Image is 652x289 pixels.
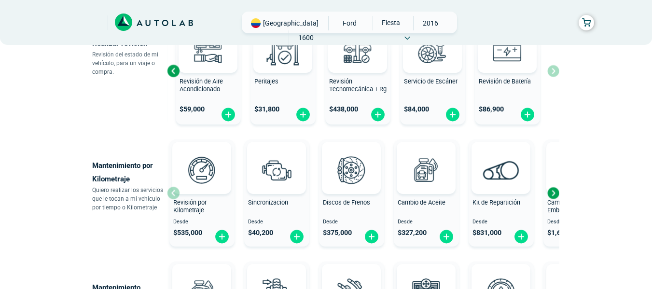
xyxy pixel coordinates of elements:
[479,78,531,85] span: Revisión de Batería
[486,28,528,70] img: cambio_bateria-v3.svg
[262,28,304,70] img: peritaje-v3.svg
[289,229,305,244] img: fi_plus-circle2.svg
[333,16,367,30] span: FORD
[364,229,379,244] img: fi_plus-circle2.svg
[547,219,605,225] span: Desde
[180,149,223,191] img: revision_por_kilometraje-v3.svg
[221,107,236,122] img: fi_plus-circle2.svg
[254,78,278,85] span: Peritajes
[439,229,454,244] img: fi_plus-circle2.svg
[166,64,180,78] div: Previous slide
[214,229,230,244] img: fi_plus-circle2.svg
[173,229,202,237] span: $ 535,000
[398,219,455,225] span: Desde
[543,139,609,247] button: Cambio de Kit de Embrague Desde $1,640,000
[398,199,445,206] span: Cambio de Aceite
[323,229,352,237] span: $ 375,000
[254,105,279,113] span: $ 31,800
[295,107,311,122] img: fi_plus-circle2.svg
[472,229,501,237] span: $ 831,000
[250,17,316,124] button: Peritajes $31,800
[180,105,205,113] span: $ 59,000
[329,105,358,113] span: $ 438,000
[483,161,519,179] img: correa_de_reparticion-v3.svg
[469,139,534,247] button: Kit de Repartición Desde $831,000
[330,149,373,191] img: frenos2-v3.svg
[329,78,387,93] span: Revisión Tecnomecánica + Rg
[248,219,305,225] span: Desde
[337,144,366,173] img: AD0BCuuxAAAAAElFTkSuQmCC
[520,107,535,122] img: fi_plus-circle2.svg
[180,78,223,93] span: Revisión de Aire Acondicionado
[319,139,384,247] button: Discos de Frenos Desde $375,000
[323,199,370,206] span: Discos de Frenos
[289,30,323,45] span: 1600
[92,50,167,76] p: Revisión del estado de mi vehículo, para un viaje o compra.
[187,28,229,70] img: aire_acondicionado-v3.svg
[414,16,448,30] span: 2016
[248,199,288,206] span: Sincronizacion
[263,18,319,28] span: [GEOGRAPHIC_DATA]
[445,107,460,122] img: fi_plus-circle2.svg
[92,186,167,212] p: Quiero realizar los servicios que le tocan a mi vehículo por tiempo o Kilometraje
[404,78,458,85] span: Servicio de Escáner
[404,105,429,113] span: $ 84,000
[262,144,291,173] img: AD0BCuuxAAAAAElFTkSuQmCC
[255,149,298,191] img: sincronizacion-v3.svg
[187,144,216,173] img: AD0BCuuxAAAAAElFTkSuQmCC
[336,28,379,70] img: revision_tecno_mecanica-v3.svg
[398,229,427,237] span: $ 327,200
[169,139,235,247] button: Revisión por Kilometraje Desde $535,000
[370,107,386,122] img: fi_plus-circle2.svg
[547,229,582,237] span: $ 1,640,000
[248,229,273,237] span: $ 40,200
[546,186,560,200] div: Next slide
[400,17,465,124] button: Servicio de Escáner $84,000
[475,17,540,124] button: Revisión de Batería $86,900
[472,219,530,225] span: Desde
[479,105,504,113] span: $ 86,900
[92,159,167,186] p: Mantenimiento por Kilometraje
[405,149,447,191] img: cambio_de_aceite-v3.svg
[325,17,390,124] button: Revisión Tecnomecánica + Rg $438,000
[323,219,380,225] span: Desde
[251,18,261,28] img: Flag of COLOMBIA
[394,139,459,247] button: Cambio de Aceite Desde $327,200
[176,17,241,124] button: Revisión de Aire Acondicionado $59,000
[513,229,529,244] img: fi_plus-circle2.svg
[472,199,520,206] span: Kit de Repartición
[411,28,454,70] img: escaner-v3.svg
[173,199,207,214] span: Revisión por Kilometraje
[555,149,597,191] img: kit_de_embrague-v3.svg
[547,199,593,214] span: Cambio de Kit de Embrague
[412,144,441,173] img: AD0BCuuxAAAAAElFTkSuQmCC
[486,144,515,173] img: AD0BCuuxAAAAAElFTkSuQmCC
[373,16,407,29] span: FIESTA
[173,219,231,225] span: Desde
[244,139,309,247] button: Sincronizacion Desde $40,200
